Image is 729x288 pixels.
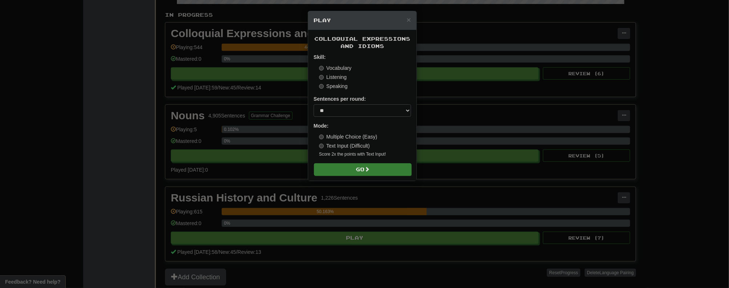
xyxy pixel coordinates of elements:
[407,16,411,24] button: Close
[319,64,351,72] label: Vocabulary
[319,84,324,89] input: Speaking
[314,123,329,129] strong: Mode:
[319,133,377,140] label: Multiple Choice (Easy)
[314,95,366,103] label: Sentences per round:
[314,36,410,49] span: Colloquial Expressions and Idioms
[319,144,324,148] input: Text Input (Difficult)
[319,151,411,157] small: Score 2x the points with Text Input !
[319,75,324,80] input: Listening
[407,16,411,24] span: ×
[319,83,347,90] label: Speaking
[314,54,326,60] strong: Skill:
[319,142,370,149] label: Text Input (Difficult)
[314,17,411,24] h5: Play
[314,163,411,176] button: Go
[319,66,324,71] input: Vocabulary
[319,135,324,139] input: Multiple Choice (Easy)
[319,73,347,81] label: Listening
